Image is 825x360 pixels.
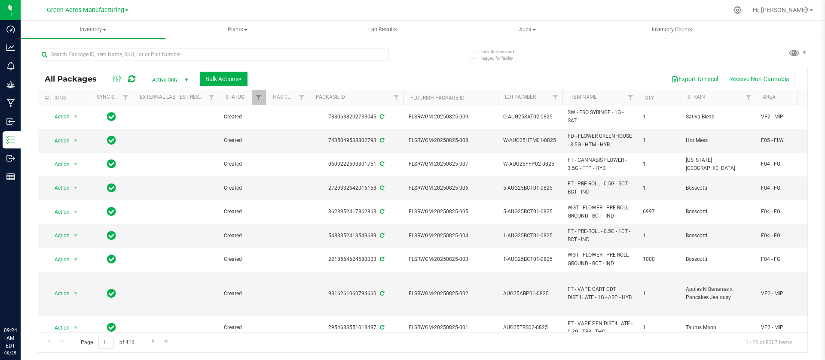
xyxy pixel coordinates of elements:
span: Action [47,230,70,242]
a: Filter [205,90,219,105]
span: 1 - 20 of 8307 items [739,336,799,349]
span: 1 [643,290,675,298]
span: F04 - FG [761,184,815,192]
div: 2218564624580023 [308,255,405,263]
span: WGT - FLOWER - PRE-ROLL GROUND - BCT - IND [568,204,632,220]
span: 6997 [643,208,675,216]
span: select [70,254,81,266]
span: Action [47,135,70,147]
span: Taurus Moon [686,324,751,332]
span: Sync from Compliance System [379,233,384,239]
span: Hot Mess [686,136,751,145]
inline-svg: Manufacturing [6,99,15,107]
span: FD - FLOWER GREENHOUSE - 3.5G - HTM - HYB [568,132,632,148]
span: Sync from Compliance System [379,137,384,143]
span: FLSRWGM-20250825-005 [409,208,493,216]
span: Action [47,206,70,218]
inline-svg: Outbound [6,154,15,163]
span: select [70,158,81,170]
a: Filter [295,90,309,105]
button: Receive Non-Cannabis [724,72,794,86]
span: select [70,182,81,194]
span: Plants [166,26,310,33]
a: Lab Results [310,21,455,39]
span: FLSRWGM-20250825-004 [409,232,493,240]
span: F05 - FLW [761,136,815,145]
span: 1 [643,160,675,168]
a: Flourish Package ID [410,95,464,101]
input: Search Package ID, Item Name, SKU, Lot or Part Number... [38,48,389,61]
span: Audit [455,26,599,33]
span: Bosscotti [686,208,751,216]
span: W-AUG25HTM01-0825 [503,136,557,145]
span: In Sync [107,230,116,242]
div: 7380638202733045 [308,113,405,121]
span: Bosscotti [686,255,751,263]
button: Bulk Actions [200,72,247,86]
a: Filter [389,90,403,105]
a: External Lab Test Result [140,94,207,100]
a: Qty [645,95,654,101]
div: 2954683551018487 [308,324,405,332]
span: Sync from Compliance System [379,256,384,262]
button: Export to Excel [666,72,724,86]
span: FLSRWGM-20250825-009 [409,113,493,121]
span: F04 - FG [761,255,815,263]
span: Green Acres Manufacturing [47,6,124,14]
a: Package ID [316,94,345,100]
span: F04 - FG [761,208,815,216]
span: select [70,230,81,242]
th: Has COA [266,90,309,105]
span: WGT - FLOWER - PRE-ROLL GROUND - BCT - IND [568,251,632,267]
span: In Sync [107,182,116,194]
span: Created [224,324,261,332]
span: Sync from Compliance System [379,324,384,330]
span: Sync from Compliance System [379,161,384,167]
span: Created [224,208,261,216]
span: Action [47,182,70,194]
span: AUG25TRS02-0825 [503,324,557,332]
span: Action [47,254,70,266]
input: 1 [98,336,114,349]
span: VF2 - MIP [761,324,815,332]
div: 0609222590301751 [308,160,405,168]
span: Action [47,111,70,123]
span: SW - FSO SYRINGE - 1G - SAT [568,109,632,125]
span: Sync from Compliance System [379,185,384,191]
p: 09:24 AM EDT [4,327,17,350]
span: FT - PRE-ROLL - 0.5G - 5CT - BCT - IND [568,180,632,196]
span: Sativa Blend [686,113,751,121]
inline-svg: Reports [6,172,15,181]
span: Created [224,255,261,263]
span: Action [47,287,70,299]
span: Sync from Compliance System [379,290,384,296]
span: select [70,135,81,147]
span: Bosscotti [686,184,751,192]
div: 2729332642016158 [308,184,405,192]
a: Inventory [21,21,165,39]
span: F04 - FG [761,232,815,240]
span: 1-AUG25BCT01-0825 [503,232,557,240]
iframe: Resource center unread badge [25,290,36,300]
span: In Sync [107,206,116,218]
inline-svg: Inventory [6,136,15,144]
span: Apples N Bananas x Pancakes Jealousy [686,285,751,302]
span: Created [224,160,261,168]
a: Strain [687,94,705,100]
span: select [70,111,81,123]
span: 1-AUG25BCT01-0825 [503,255,557,263]
span: Created [224,113,261,121]
span: select [70,322,81,334]
div: Manage settings [732,6,743,14]
span: VF2 - MIP [761,290,815,298]
span: Bosscotti [686,232,751,240]
a: Sync Status [97,94,130,100]
a: Inventory Counts [600,21,745,39]
span: 5-AUG25BCT01-0825 [503,184,557,192]
div: 3623952417862863 [308,208,405,216]
a: Filter [742,90,756,105]
span: FT - PRE-ROLL - 0.5G - 1CT - BCT - IND [568,227,632,244]
span: FLSRWGM-20250825-001 [409,324,493,332]
span: Action [47,158,70,170]
div: 7435049538802793 [308,136,405,145]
